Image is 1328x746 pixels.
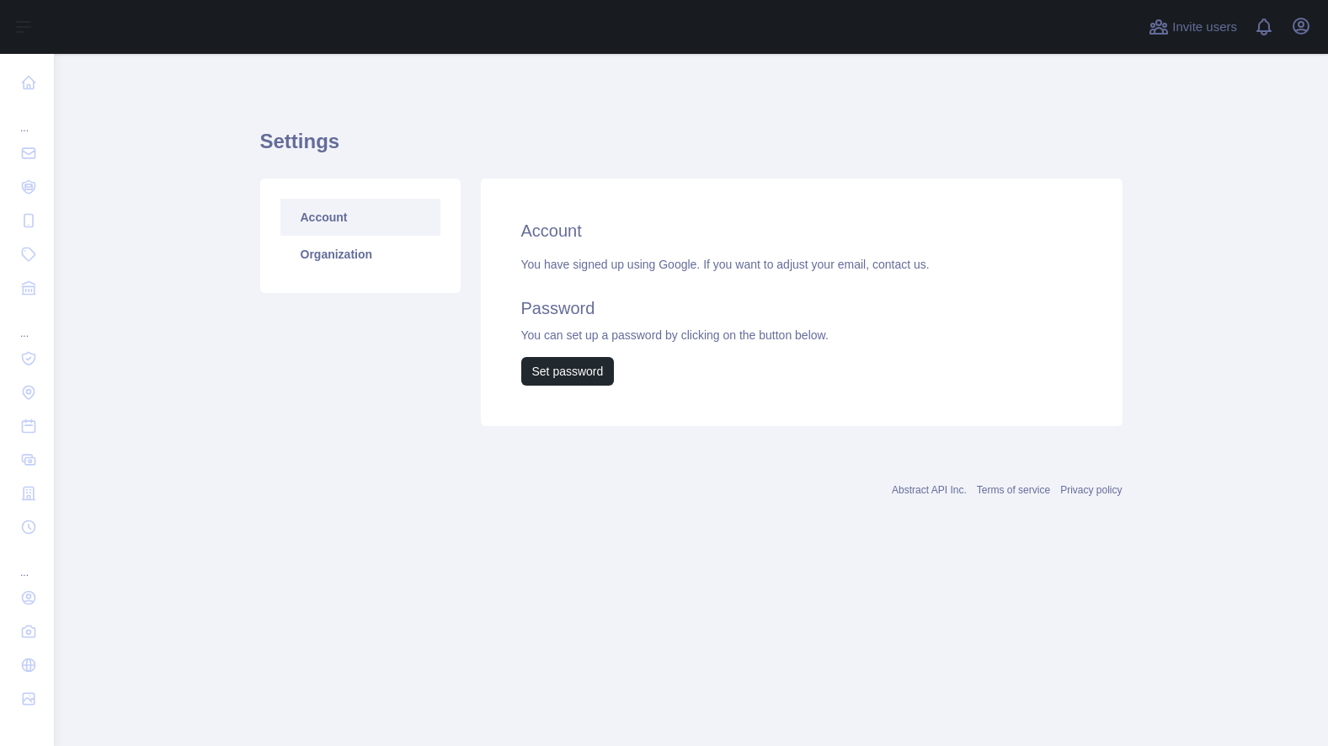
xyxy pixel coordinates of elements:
[892,484,967,496] a: Abstract API Inc.
[521,256,1082,386] div: You have signed up using Google. If you want to adjust your email, You can set up a password by c...
[13,101,40,135] div: ...
[872,258,930,271] a: contact us.
[260,128,1123,168] h1: Settings
[13,306,40,340] div: ...
[1172,18,1237,37] span: Invite users
[1145,13,1240,40] button: Invite users
[280,236,440,273] a: Organization
[977,484,1050,496] a: Terms of service
[521,219,1082,242] h2: Account
[280,199,440,236] a: Account
[521,357,615,386] button: Set password
[521,296,1082,320] h2: Password
[13,546,40,579] div: ...
[1060,484,1122,496] a: Privacy policy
